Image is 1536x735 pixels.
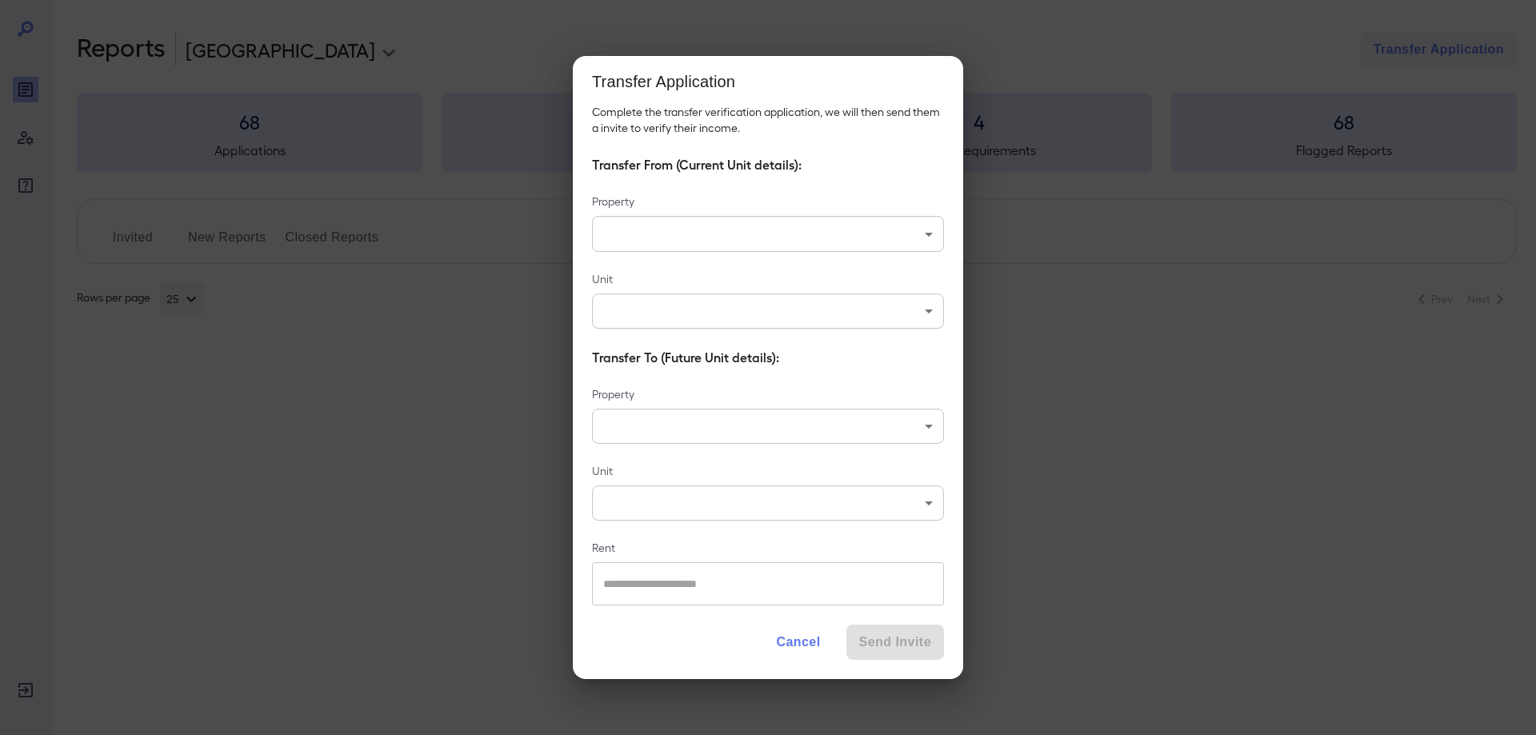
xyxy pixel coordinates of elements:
[763,625,833,660] button: Cancel
[592,194,944,210] label: Property
[592,540,944,556] label: Rent
[573,56,963,104] h2: Transfer Application
[592,386,944,402] label: Property
[592,271,944,287] label: Unit
[592,348,944,367] h6: Transfer To (Future Unit details):
[592,155,944,174] h6: Transfer From (Current Unit details):
[592,104,944,136] p: Complete the transfer verification application, we will then send them a invite to verify their i...
[592,463,944,479] label: Unit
